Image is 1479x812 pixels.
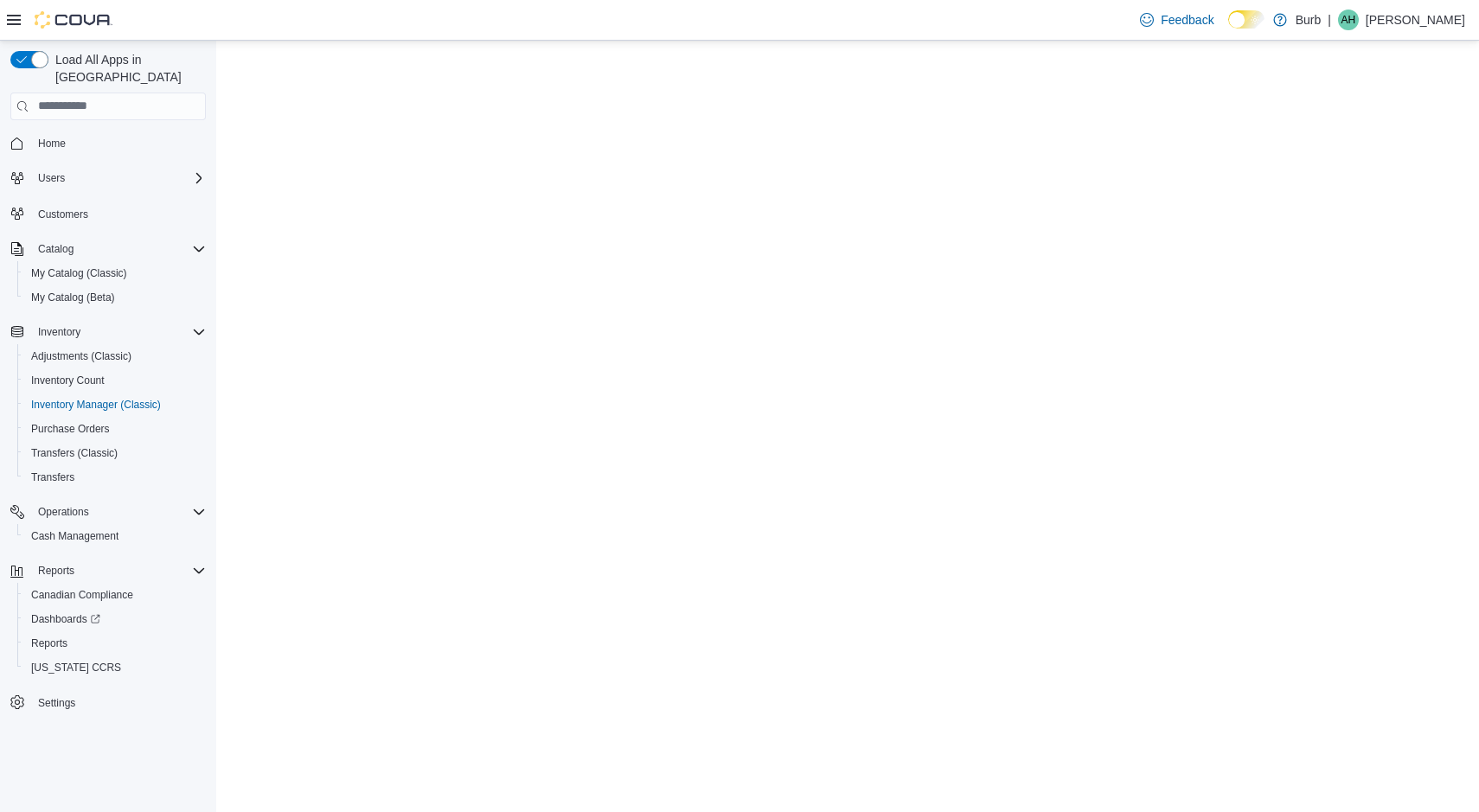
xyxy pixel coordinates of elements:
[17,441,213,465] button: Transfers (Classic)
[24,394,168,415] a: Inventory Manager (Classic)
[17,655,213,680] button: [US_STATE] CCRS
[3,690,213,715] button: Settings
[1296,10,1322,30] p: Burb
[24,526,125,547] a: Cash Management
[24,633,74,654] a: Reports
[1161,11,1213,29] span: Feedback
[24,346,138,367] a: Adjustments (Classic)
[3,559,213,583] button: Reports
[31,239,206,259] span: Catalog
[3,500,213,524] button: Operations
[31,374,105,387] span: Inventory Count
[31,239,80,259] button: Catalog
[24,633,206,654] span: Reports
[31,398,161,412] span: Inventory Manager (Classic)
[17,607,213,631] a: Dashboards
[1133,3,1220,37] a: Feedback
[24,609,206,630] span: Dashboards
[1366,10,1465,30] p: [PERSON_NAME]
[17,524,213,548] button: Cash Management
[31,291,115,304] span: My Catalog (Beta)
[17,393,213,417] button: Inventory Manager (Classic)
[38,564,74,578] span: Reports
[17,631,213,655] button: Reports
[38,325,80,339] span: Inventory
[17,261,213,285] button: My Catalog (Classic)
[24,467,206,488] span: Transfers
[31,133,73,154] a: Home
[24,419,117,439] a: Purchase Orders
[38,208,88,221] span: Customers
[1338,10,1359,30] div: Axel Holin
[24,370,206,391] span: Inventory Count
[24,585,140,605] a: Canadian Compliance
[24,467,81,488] a: Transfers
[31,692,206,713] span: Settings
[24,419,206,439] span: Purchase Orders
[31,422,110,436] span: Purchase Orders
[38,137,66,150] span: Home
[48,51,206,86] span: Load All Apps in [GEOGRAPHIC_DATA]
[31,202,206,224] span: Customers
[31,612,100,626] span: Dashboards
[38,505,89,519] span: Operations
[24,263,134,284] a: My Catalog (Classic)
[1228,29,1229,29] span: Dark Mode
[31,168,72,189] button: Users
[24,443,206,464] span: Transfers (Classic)
[31,661,121,675] span: [US_STATE] CCRS
[17,344,213,368] button: Adjustments (Classic)
[38,171,65,185] span: Users
[31,204,95,225] a: Customers
[3,237,213,261] button: Catalog
[1228,10,1265,29] input: Dark Mode
[24,526,206,547] span: Cash Management
[31,529,118,543] span: Cash Management
[31,168,206,189] span: Users
[3,320,213,344] button: Inventory
[24,263,206,284] span: My Catalog (Classic)
[31,322,206,342] span: Inventory
[31,636,67,650] span: Reports
[31,446,118,460] span: Transfers (Classic)
[24,346,206,367] span: Adjustments (Classic)
[17,285,213,310] button: My Catalog (Beta)
[31,502,96,522] button: Operations
[1328,10,1331,30] p: |
[24,609,107,630] a: Dashboards
[38,696,75,710] span: Settings
[31,588,133,602] span: Canadian Compliance
[24,657,206,678] span: Washington CCRS
[24,657,128,678] a: [US_STATE] CCRS
[31,693,82,713] a: Settings
[17,465,213,489] button: Transfers
[1341,10,1356,30] span: AH
[31,132,206,154] span: Home
[17,583,213,607] button: Canadian Compliance
[24,443,125,464] a: Transfers (Classic)
[31,349,131,363] span: Adjustments (Classic)
[31,560,206,581] span: Reports
[38,242,74,256] span: Catalog
[3,166,213,190] button: Users
[10,124,206,760] nav: Complex example
[3,131,213,156] button: Home
[35,11,112,29] img: Cova
[31,470,74,484] span: Transfers
[24,287,206,308] span: My Catalog (Beta)
[24,394,206,415] span: Inventory Manager (Classic)
[24,585,206,605] span: Canadian Compliance
[24,287,122,308] a: My Catalog (Beta)
[31,322,87,342] button: Inventory
[31,266,127,280] span: My Catalog (Classic)
[17,368,213,393] button: Inventory Count
[31,560,81,581] button: Reports
[3,201,213,226] button: Customers
[17,417,213,441] button: Purchase Orders
[24,370,112,391] a: Inventory Count
[31,502,206,522] span: Operations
